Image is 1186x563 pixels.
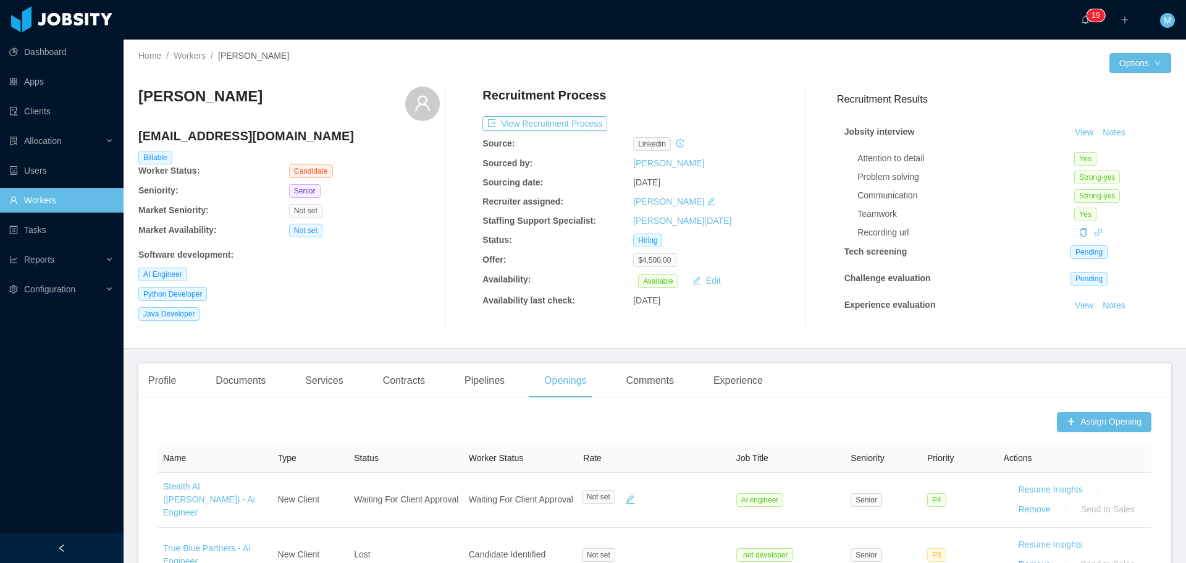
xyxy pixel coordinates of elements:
td: New Client [273,473,350,528]
button: icon: exportView Recruitment Process [482,116,607,131]
b: Source: [482,138,515,148]
span: Name [163,453,186,463]
span: Priority [927,453,954,463]
div: Copy [1079,226,1088,239]
span: Lost [354,549,370,559]
div: Contracts [373,363,435,398]
h4: [EMAIL_ADDRESS][DOMAIN_NAME] [138,127,440,145]
p: 1 [1091,9,1096,22]
a: Home [138,51,161,61]
div: Openings [534,363,597,398]
button: Resume Insights [1009,480,1093,500]
b: Worker Status: [138,166,200,176]
b: Sourced by: [482,158,532,168]
span: Python Developer [138,287,207,301]
i: icon: user [414,95,431,112]
span: linkedin [633,137,671,151]
a: icon: userWorkers [9,188,114,213]
strong: Experience evaluation [844,300,936,310]
strong: Tech screening [844,247,907,256]
a: View [1070,127,1098,137]
h4: Recruitment Process [482,87,606,104]
b: Seniority: [138,185,179,195]
span: [DATE] [633,177,660,187]
span: Java Developer [138,307,200,321]
i: icon: history [676,139,684,148]
span: Not set [289,204,322,218]
i: icon: solution [9,137,18,145]
button: Notes [1098,125,1130,140]
span: Not set [582,548,615,562]
b: Staffing Support Specialist: [482,216,596,226]
i: icon: bell [1081,15,1090,24]
button: Resume Insights [1009,535,1093,555]
b: Software development : [138,250,233,260]
div: Teamwork [857,208,1074,221]
strong: Jobsity interview [844,127,915,137]
span: Billable [138,151,172,164]
a: icon: pie-chartDashboard [9,40,114,64]
b: Offer: [482,255,506,265]
h3: [PERSON_NAME] [138,87,263,106]
span: P3 [927,548,946,562]
span: Senior [851,493,882,507]
span: Hiring [633,234,662,247]
span: Strong-yes [1074,171,1120,184]
span: M [1164,13,1171,28]
span: $4,500.00 [633,253,676,267]
span: / [166,51,169,61]
span: Rate [583,453,602,463]
button: icon: plusAssign Opening [1057,412,1151,432]
div: Problem solving [857,171,1074,184]
span: .net developer [736,548,793,562]
div: Comments [616,363,684,398]
span: Seniority [851,453,884,463]
a: View [1070,300,1098,310]
button: icon: edit [620,490,640,510]
span: Pending [1070,245,1108,259]
i: icon: plus [1121,15,1129,24]
span: Reports [24,255,54,265]
div: Pipelines [455,363,515,398]
span: [DATE] [633,295,660,305]
a: [PERSON_NAME][DATE] [633,216,731,226]
span: Yes [1074,152,1096,166]
a: icon: exportView Recruitment Process [482,119,607,129]
span: Pending [1070,272,1108,286]
i: icon: setting [9,285,18,294]
span: Configuration [24,284,75,294]
span: [PERSON_NAME] [218,51,289,61]
span: Strong-yes [1074,189,1120,203]
b: Sourcing date: [482,177,543,187]
a: Stealth AI ([PERSON_NAME]) - Ai Engineer [163,481,255,517]
a: icon: robotUsers [9,158,114,183]
span: Not set [289,224,322,237]
div: Experience [704,363,773,398]
div: Profile [138,363,186,398]
strong: Challenge evaluation [844,273,931,283]
sup: 19 [1087,9,1104,22]
span: Status [354,453,379,463]
p: 9 [1096,9,1100,22]
span: Ai engineer [736,493,784,507]
a: icon: profileTasks [9,218,114,242]
a: icon: appstoreApps [9,69,114,94]
b: Market Seniority: [138,205,209,215]
button: icon: editEdit [688,273,726,288]
div: Services [295,363,353,398]
span: Worker Status [469,453,523,463]
span: Not set [582,490,615,504]
span: Candidate Identified [469,549,546,559]
span: Type [278,453,296,463]
div: Attention to detail [857,152,1074,165]
b: Status: [482,235,511,245]
div: Documents [206,363,275,398]
span: Waiting For Client Approval [354,494,458,504]
span: / [211,51,213,61]
button: Notes [1098,327,1130,342]
b: Market Availability: [138,225,217,235]
i: icon: copy [1079,228,1088,237]
i: icon: line-chart [9,255,18,264]
b: Availability: [482,274,531,284]
button: Notes [1098,298,1130,313]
